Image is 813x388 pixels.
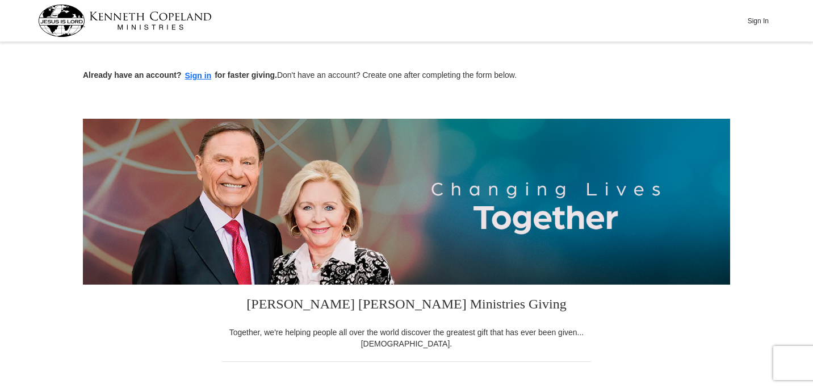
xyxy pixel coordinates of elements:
[222,285,591,327] h3: [PERSON_NAME] [PERSON_NAME] Ministries Giving
[182,69,215,82] button: Sign in
[741,12,775,30] button: Sign In
[83,70,277,80] strong: Already have an account? for faster giving.
[222,327,591,349] div: Together, we're helping people all over the world discover the greatest gift that has ever been g...
[38,5,212,37] img: kcm-header-logo.svg
[83,69,730,82] p: Don't have an account? Create one after completing the form below.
